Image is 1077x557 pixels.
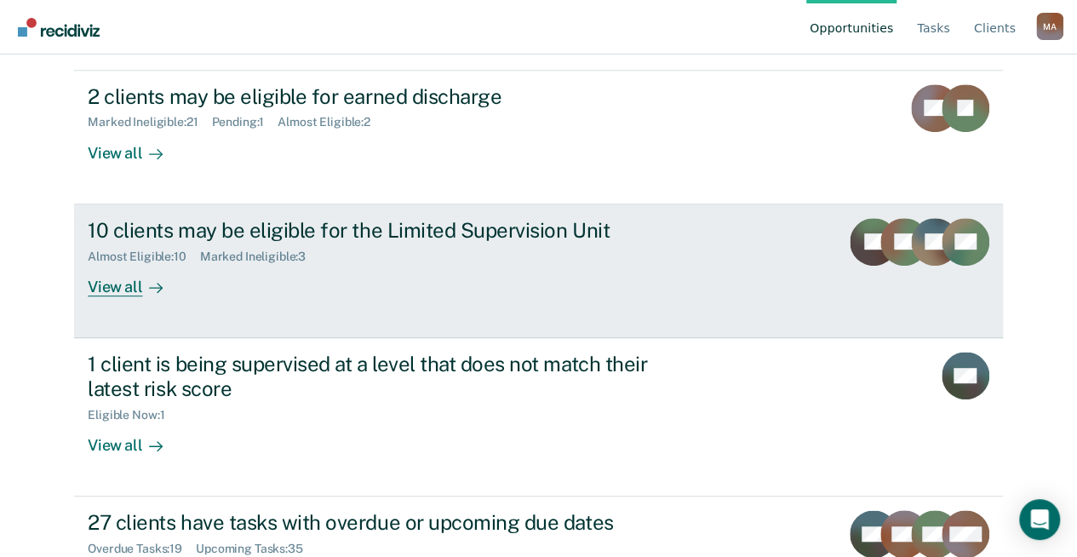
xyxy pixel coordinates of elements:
a: 2 clients may be eligible for earned dischargeMarked Ineligible:21Pending:1Almost Eligible:2View all [74,71,1003,204]
div: Marked Ineligible : 3 [200,250,319,264]
div: View all [88,263,183,296]
div: Marked Ineligible : 21 [88,115,211,129]
div: View all [88,129,183,163]
img: Recidiviz [18,18,100,37]
div: Almost Eligible : 10 [88,250,200,264]
div: Overdue Tasks : 19 [88,542,196,556]
div: Almost Eligible : 2 [278,115,384,129]
div: 10 clients may be eligible for the Limited Supervision Unit [88,218,685,243]
div: Pending : 1 [211,115,278,129]
button: Profile dropdown button [1036,13,1063,40]
a: 1 client is being supervised at a level that does not match their latest risk scoreEligible Now:1... [74,338,1003,497]
div: Open Intercom Messenger [1019,499,1060,540]
div: 2 clients may be eligible for earned discharge [88,84,685,109]
a: 10 clients may be eligible for the Limited Supervision UnitAlmost Eligible:10Marked Ineligible:3V... [74,204,1003,338]
div: Upcoming Tasks : 35 [196,542,317,556]
div: View all [88,422,183,455]
div: 1 client is being supervised at a level that does not match their latest risk score [88,352,685,401]
div: 27 clients have tasks with overdue or upcoming due dates [88,510,685,535]
div: M A [1036,13,1063,40]
div: Eligible Now : 1 [88,408,178,422]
